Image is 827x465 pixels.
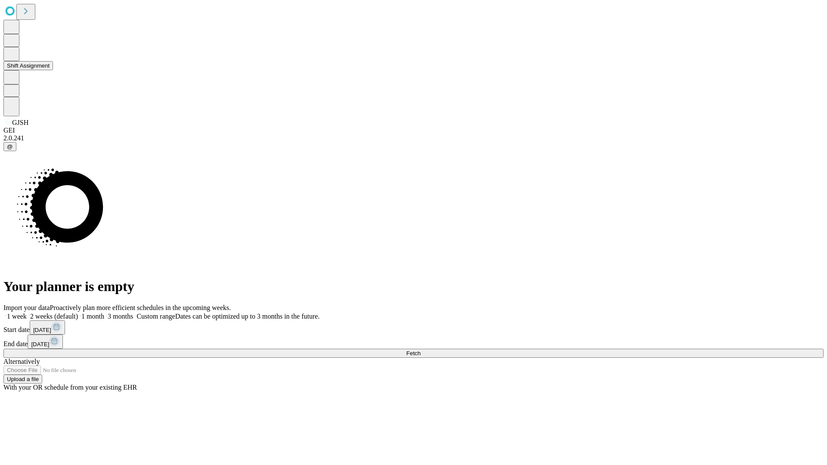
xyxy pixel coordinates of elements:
[108,313,133,320] span: 3 months
[406,350,420,356] span: Fetch
[3,61,53,70] button: Shift Assignment
[3,127,824,134] div: GEI
[3,279,824,294] h1: Your planner is empty
[12,119,28,126] span: GJSH
[30,320,65,335] button: [DATE]
[30,313,78,320] span: 2 weeks (default)
[175,313,320,320] span: Dates can be optimized up to 3 months in the future.
[28,335,63,349] button: [DATE]
[3,375,42,384] button: Upload a file
[81,313,104,320] span: 1 month
[7,313,27,320] span: 1 week
[3,358,40,365] span: Alternatively
[3,335,824,349] div: End date
[3,349,824,358] button: Fetch
[137,313,175,320] span: Custom range
[7,143,13,150] span: @
[50,304,231,311] span: Proactively plan more efficient schedules in the upcoming weeks.
[3,134,824,142] div: 2.0.241
[3,304,50,311] span: Import your data
[33,327,51,333] span: [DATE]
[3,320,824,335] div: Start date
[3,142,16,151] button: @
[3,384,137,391] span: With your OR schedule from your existing EHR
[31,341,49,347] span: [DATE]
